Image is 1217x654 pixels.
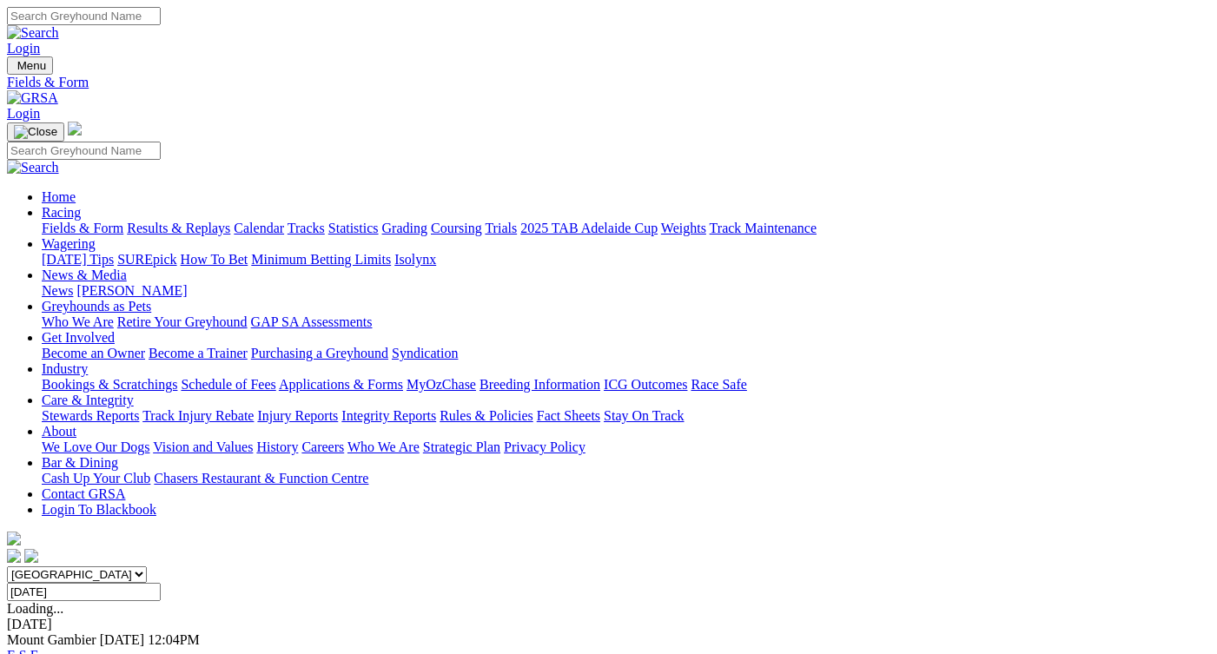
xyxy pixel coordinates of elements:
[142,408,254,423] a: Track Injury Rebate
[7,601,63,616] span: Loading...
[42,455,118,470] a: Bar & Dining
[42,377,177,392] a: Bookings & Scratchings
[42,205,81,220] a: Racing
[328,221,379,235] a: Statistics
[42,189,76,204] a: Home
[154,471,368,486] a: Chasers Restaurant & Function Centre
[42,283,1210,299] div: News & Media
[42,346,1210,361] div: Get Involved
[42,408,1210,424] div: Care & Integrity
[42,314,1210,330] div: Greyhounds as Pets
[251,346,388,360] a: Purchasing a Greyhound
[42,471,1210,486] div: Bar & Dining
[7,583,161,601] input: Select date
[76,283,187,298] a: [PERSON_NAME]
[691,377,746,392] a: Race Safe
[42,299,151,314] a: Greyhounds as Pets
[42,346,145,360] a: Become an Owner
[7,25,59,41] img: Search
[7,632,96,647] span: Mount Gambier
[42,361,88,376] a: Industry
[42,439,1210,455] div: About
[14,125,57,139] img: Close
[149,346,248,360] a: Become a Trainer
[382,221,427,235] a: Grading
[407,377,476,392] a: MyOzChase
[42,502,156,517] a: Login To Blackbook
[279,377,403,392] a: Applications & Forms
[604,377,687,392] a: ICG Outcomes
[17,59,46,72] span: Menu
[42,252,1210,268] div: Wagering
[42,393,134,407] a: Care & Integrity
[301,439,344,454] a: Careers
[537,408,600,423] a: Fact Sheets
[251,252,391,267] a: Minimum Betting Limits
[42,236,96,251] a: Wagering
[347,439,420,454] a: Who We Are
[181,377,275,392] a: Schedule of Fees
[480,377,600,392] a: Breeding Information
[42,314,114,329] a: Who We Are
[251,314,373,329] a: GAP SA Assessments
[423,439,500,454] a: Strategic Plan
[7,56,53,75] button: Toggle navigation
[148,632,200,647] span: 12:04PM
[117,252,176,267] a: SUREpick
[504,439,585,454] a: Privacy Policy
[7,160,59,175] img: Search
[117,314,248,329] a: Retire Your Greyhound
[256,439,298,454] a: History
[394,252,436,267] a: Isolynx
[42,408,139,423] a: Stewards Reports
[153,439,253,454] a: Vision and Values
[431,221,482,235] a: Coursing
[42,486,125,501] a: Contact GRSA
[661,221,706,235] a: Weights
[520,221,658,235] a: 2025 TAB Adelaide Cup
[7,75,1210,90] a: Fields & Form
[42,424,76,439] a: About
[42,252,114,267] a: [DATE] Tips
[100,632,145,647] span: [DATE]
[7,90,58,106] img: GRSA
[7,41,40,56] a: Login
[7,532,21,545] img: logo-grsa-white.png
[7,106,40,121] a: Login
[485,221,517,235] a: Trials
[604,408,684,423] a: Stay On Track
[24,549,38,563] img: twitter.svg
[392,346,458,360] a: Syndication
[42,439,149,454] a: We Love Our Dogs
[42,471,150,486] a: Cash Up Your Club
[68,122,82,135] img: logo-grsa-white.png
[7,7,161,25] input: Search
[42,377,1210,393] div: Industry
[234,221,284,235] a: Calendar
[42,221,1210,236] div: Racing
[42,221,123,235] a: Fields & Form
[42,330,115,345] a: Get Involved
[181,252,248,267] a: How To Bet
[257,408,338,423] a: Injury Reports
[7,142,161,160] input: Search
[440,408,533,423] a: Rules & Policies
[7,617,1210,632] div: [DATE]
[42,283,73,298] a: News
[341,408,436,423] a: Integrity Reports
[127,221,230,235] a: Results & Replays
[7,122,64,142] button: Toggle navigation
[288,221,325,235] a: Tracks
[7,549,21,563] img: facebook.svg
[42,268,127,282] a: News & Media
[710,221,817,235] a: Track Maintenance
